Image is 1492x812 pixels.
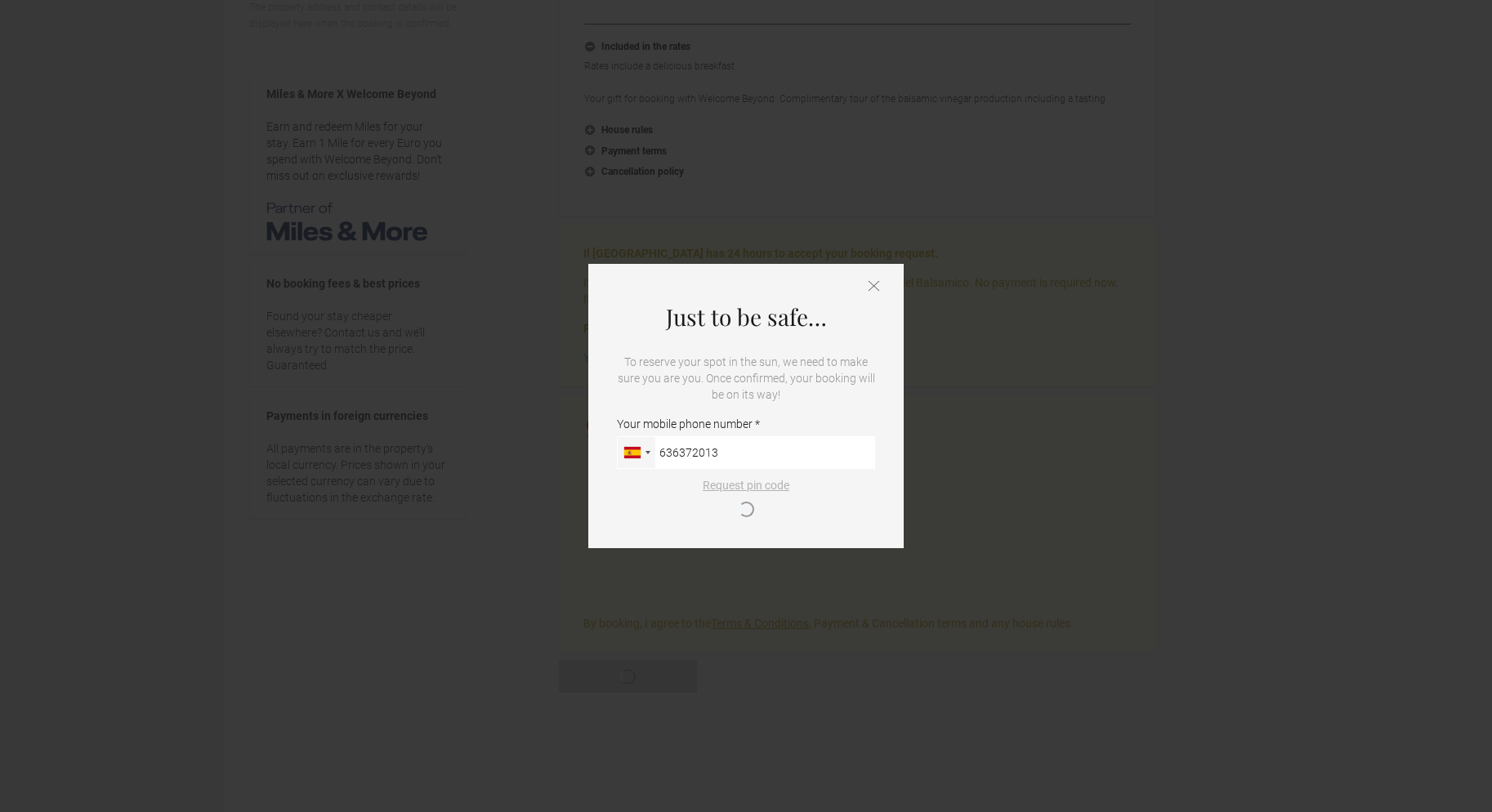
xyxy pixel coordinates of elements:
h4: Just to be safe… [617,305,875,329]
button: Close [869,280,879,294]
input: Your mobile phone number [617,436,875,469]
span: Your mobile phone number [617,416,760,432]
div: Spain (España): +34 [618,437,655,468]
p: To reserve your spot in the sun, we need to make sure you are you. Once confirmed, your booking w... [617,354,875,403]
button: Request pin code [693,477,799,517]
